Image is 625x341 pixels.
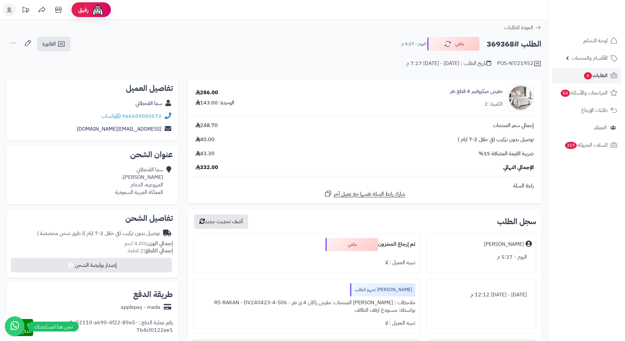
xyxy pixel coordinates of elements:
div: تنبيه العميل : لا [198,256,415,269]
div: [DATE] - [DATE] 12:12 م [431,288,532,301]
span: 332.00 [196,164,218,171]
span: الأقسام والمنتجات [572,53,608,63]
div: تاريخ الطلب : [DATE] - [DATE] 7:17 م [406,60,491,67]
div: POS-NT/21952 [497,60,541,68]
span: العملاء [594,123,607,132]
span: ضريبة القيمة المضافة 15% [479,150,534,158]
span: إجمالي سعر المنتجات [493,122,534,129]
a: واتساب [101,112,121,120]
span: 4 [584,72,592,79]
span: شارك رابط السلة نفسها مع عميل آخر [334,190,405,198]
span: الإجمالي النهائي [503,164,534,171]
h2: تفاصيل الشحن [12,214,173,222]
a: المراجعات والأسئلة54 [552,85,621,101]
span: الفاتورة [42,40,56,48]
small: 2 قطعة [128,247,173,255]
h2: طريقة الدفع [133,290,173,298]
a: 966509000573 [122,112,161,120]
span: 43.30 [196,150,215,158]
div: الوحدة: 143.00 [196,99,234,107]
div: applepay - mada [121,304,160,311]
div: الكمية: 2 [485,100,503,108]
button: إصدار بوليصة الشحن [11,258,172,272]
button: ملغي [427,37,480,51]
h2: عنوان الشحن [12,151,173,159]
span: المراجعات والأسئلة [560,88,608,97]
button: أضف تحديث جديد [194,214,248,229]
a: العودة للطلبات [504,24,541,32]
div: ملاحظات : [PERSON_NAME] المنتجات: مفرش راكان 4 ق نفر - RS-RAKAN - DV240423-4-S06 بواسطة: مستودع ا... [198,296,415,317]
div: رقم عملية الدفع : e1e52110-a690-4f22-89a5-764cf0122ee1 [33,319,173,336]
div: [PERSON_NAME] تجهيز الطلب [350,283,415,296]
div: رابط السلة [191,182,539,190]
a: الطلبات4 [552,68,621,83]
img: logo-2.png [580,18,619,32]
a: لوحة التحكم [552,33,621,49]
span: توصيل بدون تركيب (في خلال 2-7 ايام ) [458,136,534,143]
strong: إجمالي الوزن: [145,240,173,247]
span: تم الدفع [21,320,31,335]
b: تم إرجاع المخزون [378,240,415,248]
div: توصيل بدون تركيب (في خلال 2-7 ايام ) [37,230,160,237]
h3: سجل الطلب [497,218,536,225]
div: تنبيه العميل : لا [198,317,415,330]
span: ( طرق شحن مخصصة ) [37,229,84,237]
span: السلات المتروكة [564,140,608,150]
a: السلات المتروكة319 [552,137,621,153]
a: طلبات الإرجاع [552,102,621,118]
small: اليوم - 5:27 م [401,41,426,47]
span: طلبات الإرجاع [581,106,608,115]
span: العودة للطلبات [504,24,533,32]
span: 54 [561,90,570,97]
span: لوحة التحكم [583,36,608,45]
div: اليوم - 5:27 م [431,251,532,264]
div: سما القحطاني [PERSON_NAME]، المزروعيه، الدمام المملكة العربية السعودية [115,166,163,196]
span: 40.00 [196,136,215,143]
strong: إجمالي القطع: [143,247,173,255]
a: سما القحطاني [135,99,162,107]
h2: الطلب #369368 [487,37,541,51]
img: ai-face.png [91,3,104,16]
a: العملاء [552,120,621,136]
a: الفاتورة [37,37,71,51]
h2: تفاصيل العميل [12,84,173,92]
small: 4.00 كجم [124,240,173,247]
a: شارك رابط السلة نفسها مع عميل آخر [324,190,405,198]
a: مفرش ميكروفيبر 4 قطع نفر [450,88,503,95]
div: 286.00 [196,89,218,96]
a: [EMAIL_ADDRESS][DOMAIN_NAME] [77,125,161,133]
div: ملغي [325,238,378,251]
img: 1729515318-110201010713110201010713-90x90.jpg [508,85,533,111]
a: تحديثات المنصة [17,3,34,18]
span: 319 [565,142,577,149]
span: رفيق [78,6,89,14]
span: الطلبات [583,71,608,80]
div: [PERSON_NAME] [484,241,524,248]
span: 248.70 [196,122,218,129]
